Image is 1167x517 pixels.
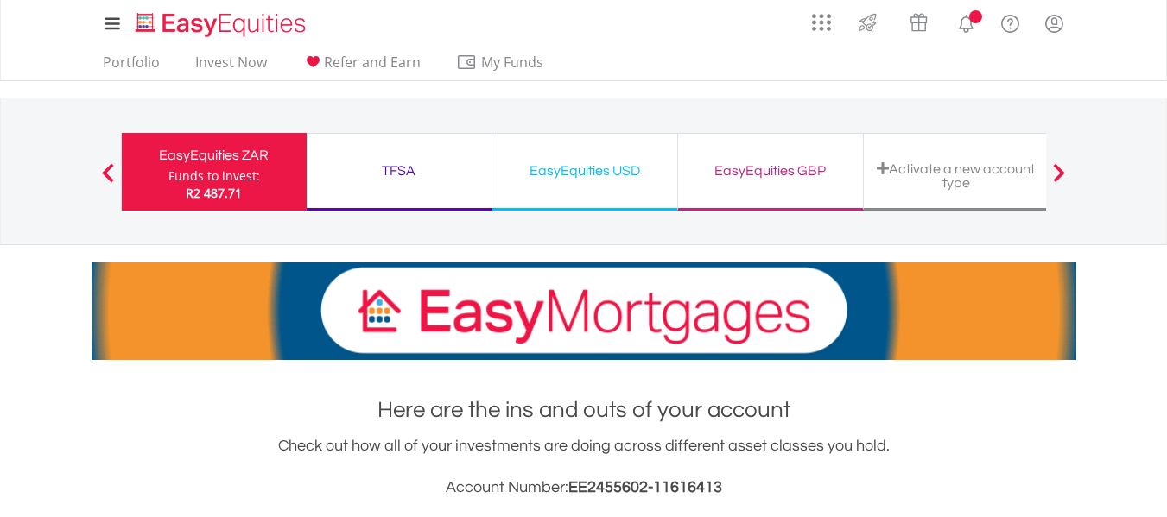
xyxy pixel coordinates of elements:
[812,13,831,32] img: grid-menu-icon.svg
[188,54,274,80] a: Invest Now
[568,479,722,495] span: EE2455602-11616413
[904,9,933,36] img: vouchers-v2.svg
[874,161,1038,190] div: Activate a new account type
[295,54,428,80] a: Refer and Earn
[853,9,882,36] img: thrive-v2.svg
[129,4,313,39] a: Home page
[92,262,1076,360] img: EasyMortage Promotion Banner
[688,159,853,183] div: EasyEquities GBP
[317,159,481,183] div: TFSA
[96,54,167,80] a: Portfolio
[132,143,296,167] div: EasyEquities ZAR
[132,10,313,39] img: EasyEquities_Logo.png
[456,51,569,73] span: My Funds
[801,4,842,32] a: AppsGrid
[1032,4,1076,42] a: My Profile
[168,167,260,185] div: Funds to invest:
[186,185,242,201] span: R2 487.71
[944,4,988,39] a: Notifications
[893,4,944,36] a: Vouchers
[92,476,1076,500] h3: Account Number:
[988,4,1032,39] a: FAQ's and Support
[92,394,1076,426] h1: Here are the ins and outs of your account
[324,53,421,72] span: Refer and Earn
[92,434,1076,500] div: Check out how all of your investments are doing across different asset classes you hold.
[503,159,667,183] div: EasyEquities USD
